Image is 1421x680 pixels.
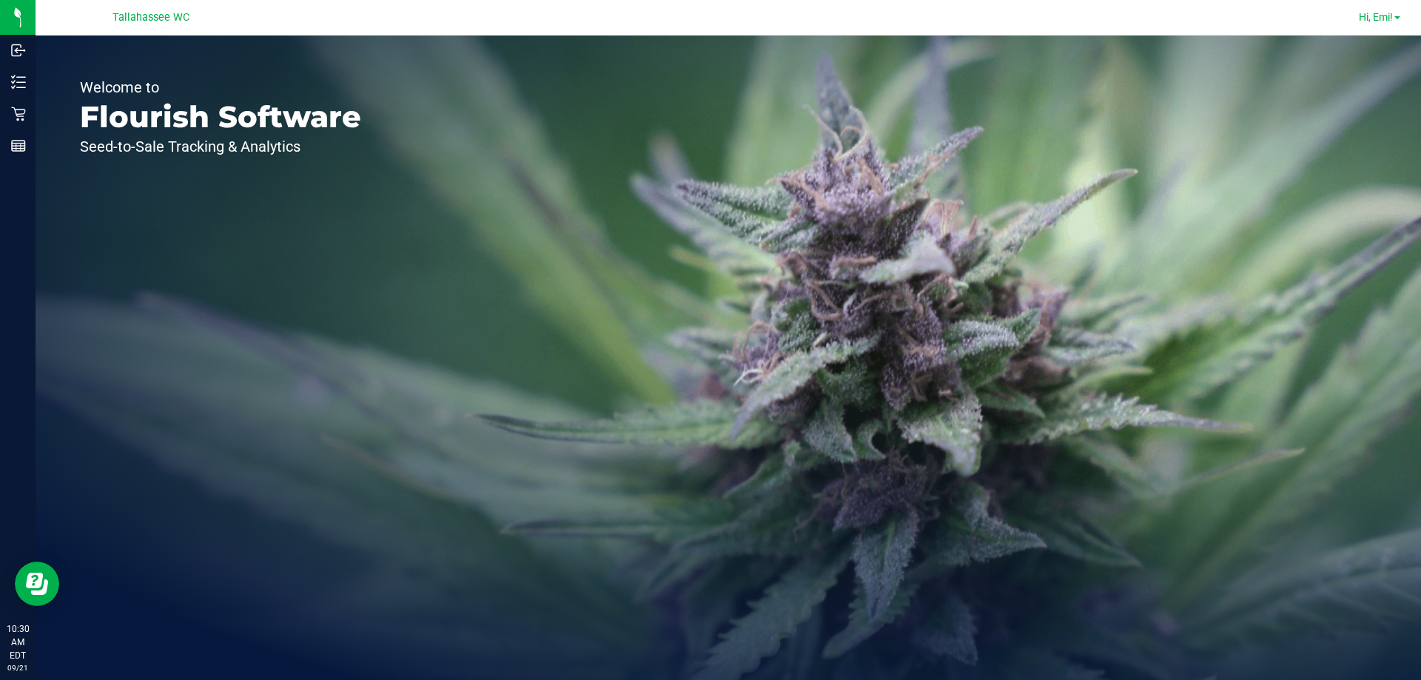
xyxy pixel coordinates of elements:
span: Hi, Emi! [1359,11,1393,23]
iframe: Resource center [15,562,59,606]
p: Flourish Software [80,102,361,132]
span: Tallahassee WC [112,11,189,24]
inline-svg: Inventory [11,75,26,90]
p: Seed-to-Sale Tracking & Analytics [80,139,361,154]
inline-svg: Inbound [11,43,26,58]
p: Welcome to [80,80,361,95]
inline-svg: Retail [11,107,26,121]
inline-svg: Reports [11,138,26,153]
p: 09/21 [7,662,29,673]
p: 10:30 AM EDT [7,622,29,662]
